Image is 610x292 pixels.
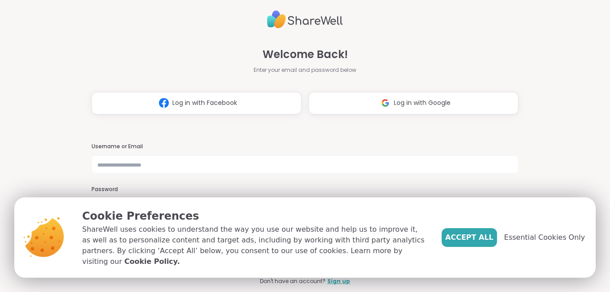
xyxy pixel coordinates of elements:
img: ShareWell Logomark [377,95,394,111]
img: ShareWell Logo [267,7,343,32]
span: Don't have an account? [260,277,326,285]
button: Log in with Facebook [92,92,301,114]
span: Essential Cookies Only [504,232,585,243]
span: Welcome Back! [263,46,348,63]
span: Log in with Google [394,98,451,108]
button: Log in with Google [309,92,518,114]
p: Cookie Preferences [82,208,427,224]
a: Sign up [327,277,350,285]
h3: Username or Email [92,143,518,150]
a: Cookie Policy. [124,256,180,267]
p: ShareWell uses cookies to understand the way you use our website and help us to improve it, as we... [82,224,427,267]
button: Accept All [442,228,497,247]
span: Enter your email and password below [254,66,356,74]
span: Log in with Facebook [172,98,237,108]
h3: Password [92,186,518,193]
span: Accept All [445,232,493,243]
img: ShareWell Logomark [155,95,172,111]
